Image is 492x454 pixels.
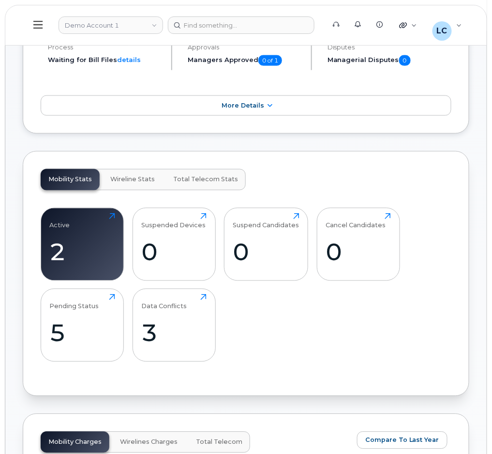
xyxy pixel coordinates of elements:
span: Wirelines Charges [120,438,178,446]
li: Waiting for Bill Files [48,55,163,64]
span: Total Telecom Stats [173,176,238,184]
h4: Disputes [328,44,451,51]
a: Cancel Candidates0 [326,213,391,275]
h5: Managerial Disputes [328,55,451,66]
h5: Managers Approved [188,55,303,66]
div: Suspend Candidates [233,213,299,229]
div: Quicklinks [392,16,424,35]
h4: Process [48,44,163,51]
span: Wireline Stats [110,176,155,184]
a: Suspended Devices0 [141,213,207,275]
div: 3 [141,319,207,347]
div: 0 [233,238,299,266]
a: Active2 [50,213,115,275]
div: 0 [326,238,391,266]
h4: Approvals [188,44,303,51]
div: 2 [50,238,115,266]
a: Demo Account 1 [59,16,163,34]
div: 5 [50,319,115,347]
div: Active [50,213,70,229]
a: details [117,56,141,63]
div: Cancel Candidates [326,213,386,229]
span: 0 of 1 [258,55,282,66]
button: Compare To Last Year [357,432,447,449]
a: Data Conflicts3 [141,294,207,356]
div: Data Conflicts [141,294,187,310]
span: More Details [222,102,264,109]
div: Pending Status [50,294,99,310]
div: 0 [141,238,207,266]
a: Suspend Candidates0 [233,213,299,275]
div: Suspended Devices [141,213,206,229]
div: Logan Cole [426,16,469,35]
span: LC [437,25,447,37]
input: Find something... [168,16,314,34]
span: 0 [399,55,411,66]
span: Total Telecom [196,438,242,446]
a: Pending Status5 [50,294,115,356]
span: Compare To Last Year [365,436,439,445]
